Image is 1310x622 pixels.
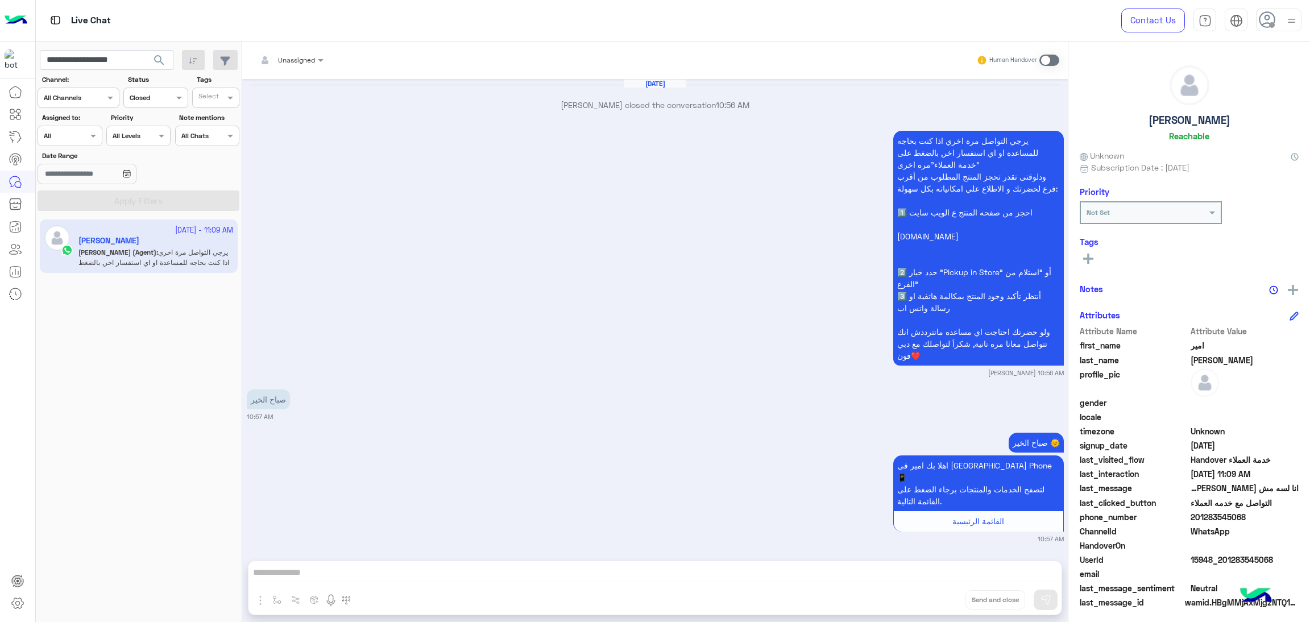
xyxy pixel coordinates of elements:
[278,56,315,64] span: Unassigned
[197,74,238,85] label: Tags
[247,389,290,409] p: 19/9/2025, 10:57 AM
[1080,540,1188,551] span: HandoverOn
[1080,339,1188,351] span: first_name
[111,113,169,123] label: Priority
[1193,9,1216,32] a: tab
[1080,425,1188,437] span: timezone
[1191,439,1299,451] span: 2025-09-19T07:53:34.407Z
[1191,582,1299,594] span: 0
[1191,354,1299,366] span: فيصل
[952,516,1004,526] span: القائمة الرئيسية
[1080,284,1103,294] h6: Notes
[1080,525,1188,537] span: ChannelId
[1191,411,1299,423] span: null
[42,113,101,123] label: Assigned to:
[1080,186,1109,197] h6: Priority
[1191,368,1219,397] img: defaultAdmin.png
[1199,14,1212,27] img: tab
[1191,540,1299,551] span: null
[1191,425,1299,437] span: Unknown
[1230,14,1243,27] img: tab
[146,50,173,74] button: search
[1191,454,1299,466] span: Handover خدمة العملاء
[1191,497,1299,509] span: التواصل مع خدمه العملاء
[1191,568,1299,580] span: null
[1191,468,1299,480] span: 2025-09-19T08:09:33.179Z
[1080,397,1188,409] span: gender
[5,9,27,32] img: Logo
[1080,237,1299,247] h6: Tags
[179,113,238,123] label: Note mentions
[247,99,1064,111] p: [PERSON_NAME] closed the conversation
[1080,596,1183,608] span: last_message_id
[624,80,686,88] h6: [DATE]
[1080,497,1188,509] span: last_clicked_button
[1236,577,1276,616] img: hulul-logo.png
[1149,114,1230,127] h5: [PERSON_NAME]
[1185,596,1299,608] span: wamid.HBgMMjAxMjgzNTQ1MDY4FQIAEhggQUMwNURCRjM0QUM5QkJCNjJDRDQ4RDA1NTE4NTk1QUEA
[1080,325,1188,337] span: Attribute Name
[71,13,111,28] p: Live Chat
[1091,161,1189,173] span: Subscription Date : [DATE]
[1191,397,1299,409] span: null
[1191,525,1299,537] span: 2
[38,190,239,211] button: Apply Filters
[1080,310,1120,320] h6: Attributes
[988,368,1064,378] small: [PERSON_NAME] 10:56 AM
[1038,534,1064,544] small: 10:57 AM
[1121,9,1185,32] a: Contact Us
[1009,433,1064,453] p: 19/9/2025, 10:57 AM
[1080,568,1188,580] span: email
[247,412,273,421] small: 10:57 AM
[1080,582,1188,594] span: last_message_sentiment
[1080,150,1124,161] span: Unknown
[716,100,749,110] span: 10:56 AM
[1080,482,1188,494] span: last_message
[1080,511,1188,523] span: phone_number
[128,74,186,85] label: Status
[1288,285,1298,295] img: add
[1080,454,1188,466] span: last_visited_flow
[1080,354,1188,366] span: last_name
[42,151,169,161] label: Date Range
[989,56,1037,65] small: Human Handover
[1080,368,1188,395] span: profile_pic
[1087,208,1110,217] b: Not Set
[1080,554,1188,566] span: UserId
[1080,439,1188,451] span: signup_date
[1284,14,1299,28] img: profile
[893,455,1064,511] p: 19/9/2025, 10:57 AM
[197,91,219,104] div: Select
[965,590,1025,609] button: Send and close
[893,131,1064,366] p: 19/9/2025, 10:56 AM
[152,53,166,67] span: search
[1191,339,1299,351] span: امير
[42,74,118,85] label: Channel:
[1191,511,1299,523] span: 201283545068
[1191,554,1299,566] span: 15948_201283545068
[1269,285,1278,295] img: notes
[1080,411,1188,423] span: locale
[5,49,25,70] img: 1403182699927242
[1191,482,1299,494] span: انا لسه مش عارف هدفه ازاى انا
[48,13,63,27] img: tab
[1191,325,1299,337] span: Attribute Value
[1080,468,1188,480] span: last_interaction
[1169,131,1209,141] h6: Reachable
[1170,66,1209,105] img: defaultAdmin.png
